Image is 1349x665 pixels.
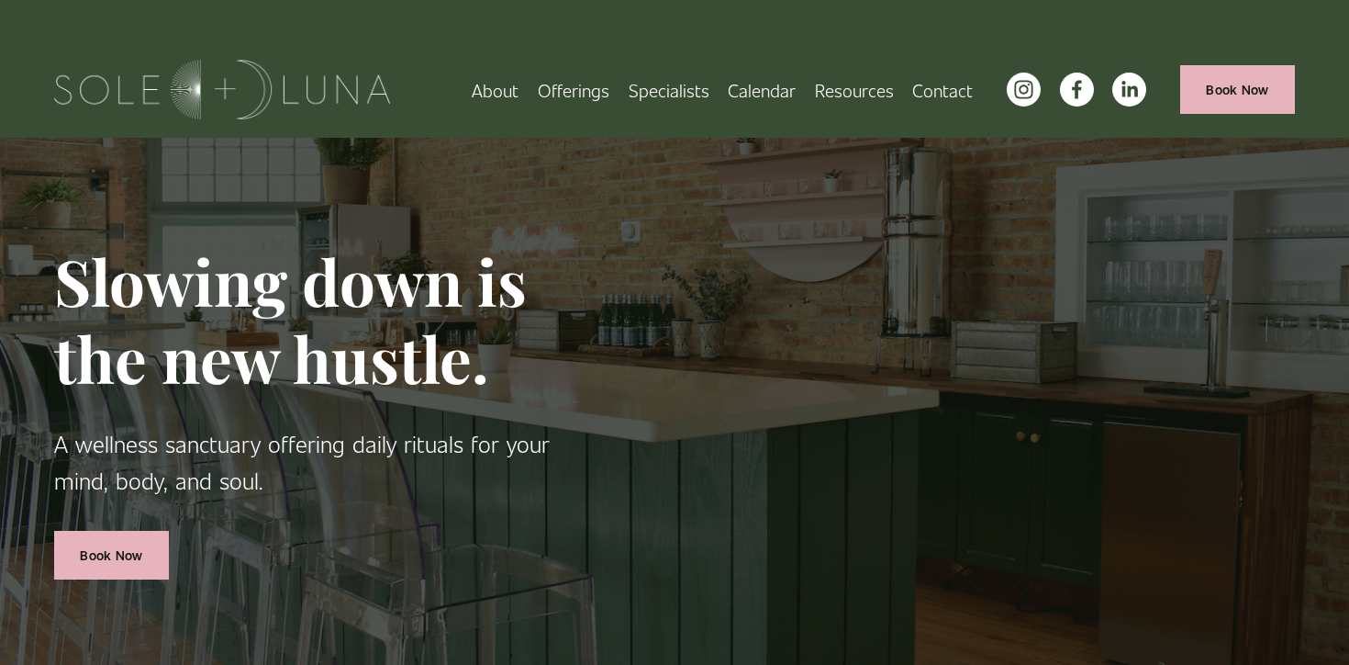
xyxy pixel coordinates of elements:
a: facebook-unauth [1060,73,1094,107]
a: Book Now [54,531,169,580]
span: Resources [815,75,894,104]
span: Offerings [538,75,609,104]
a: About [472,73,518,106]
h1: Slowing down is the new hustle. [54,242,566,398]
a: instagram-unauth [1007,73,1041,107]
p: A wellness sanctuary offering daily rituals for your mind, body, and soul. [54,426,566,499]
img: Sole + Luna [54,60,391,119]
a: folder dropdown [538,73,609,106]
a: Contact [912,73,973,106]
a: Specialists [629,73,709,106]
a: Calendar [728,73,796,106]
a: folder dropdown [815,73,894,106]
a: Book Now [1180,65,1295,114]
a: LinkedIn [1112,73,1146,107]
